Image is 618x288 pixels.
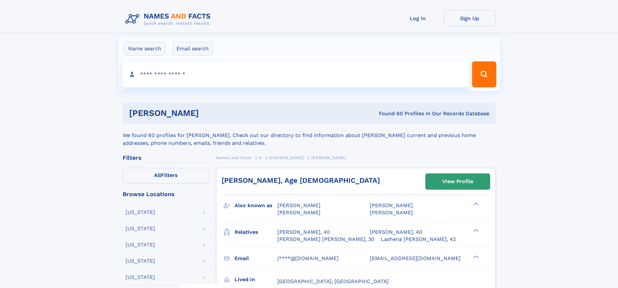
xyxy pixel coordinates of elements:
div: [US_STATE] [126,226,155,231]
label: Filters [123,168,210,183]
input: search input [122,61,469,87]
a: D [259,154,262,162]
a: [PERSON_NAME] [PERSON_NAME], 30 [277,236,374,243]
span: [PERSON_NAME] [370,209,413,216]
span: [PERSON_NAME] [277,209,321,216]
div: [US_STATE] [126,210,155,215]
button: Search Button [472,61,496,87]
div: [US_STATE] [126,275,155,280]
img: Logo Names and Facts [123,10,216,28]
a: [PERSON_NAME], 40 [370,229,422,236]
a: Log In [392,10,444,26]
a: Lashena [PERSON_NAME], 42 [381,236,456,243]
a: [PERSON_NAME] [269,154,304,162]
h1: [PERSON_NAME] [129,109,289,117]
h3: Also known as [235,200,277,211]
div: Browse Locations [123,191,210,197]
a: [PERSON_NAME], Age [DEMOGRAPHIC_DATA] [222,176,380,184]
div: [US_STATE] [126,242,155,247]
span: D [259,156,262,160]
a: Names and Facts [216,154,252,162]
div: ❯ [472,228,479,232]
div: ❯ [472,202,479,206]
span: [PERSON_NAME] [311,156,346,160]
label: Name search [124,42,165,56]
h3: Relatives [235,227,277,238]
span: [PERSON_NAME] [277,202,321,208]
a: View Profile [426,174,490,189]
label: Email search [172,42,213,56]
h3: Email [235,253,277,264]
a: Sign Up [444,10,496,26]
div: ❯ [472,255,479,259]
div: [US_STATE] [126,258,155,264]
div: Found 60 Profiles In Our Records Database [289,110,489,117]
div: We found 60 profiles for [PERSON_NAME]. Check out our directory to find information about [PERSON... [123,124,496,147]
span: All [154,172,161,178]
h3: Lived in [235,274,277,285]
span: [PERSON_NAME] [269,156,304,160]
span: [EMAIL_ADDRESS][DOMAIN_NAME] [370,255,461,261]
div: Filters [123,155,210,161]
span: [PERSON_NAME] [370,202,413,208]
span: [GEOGRAPHIC_DATA], [GEOGRAPHIC_DATA] [277,278,389,284]
div: View Profile [442,174,473,189]
a: [PERSON_NAME], 40 [277,229,330,236]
